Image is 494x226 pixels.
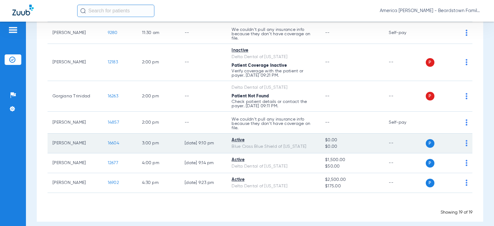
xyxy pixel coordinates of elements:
span: P [426,179,434,187]
span: $0.00 [325,143,379,150]
div: Delta Dental of [US_STATE] [232,54,315,60]
td: -- [180,112,227,134]
td: 2:00 PM [137,112,180,134]
div: Active [232,177,315,183]
div: Active [232,137,315,143]
td: -- [384,153,425,173]
td: [PERSON_NAME] [48,22,103,44]
td: -- [180,22,227,44]
img: group-dot-blue.svg [466,180,467,186]
p: Check patient details or contact the payer. [DATE] 09:11 PM. [232,100,315,108]
span: $0.00 [325,137,379,143]
td: 4:30 PM [137,173,180,193]
span: $1,500.00 [325,157,379,163]
p: We couldn’t pull any insurance info because they don’t have coverage on file. [232,117,315,130]
img: group-dot-blue.svg [466,119,467,126]
td: -- [180,44,227,81]
td: [DATE] 9:23 PM [180,173,227,193]
td: 11:30 AM [137,22,180,44]
td: [PERSON_NAME] [48,112,103,134]
td: -- [384,81,425,112]
span: $50.00 [325,163,379,170]
td: [DATE] 9:10 PM [180,134,227,153]
img: Zuub Logo [12,5,34,15]
img: group-dot-blue.svg [466,93,467,99]
span: -- [325,60,330,64]
td: [PERSON_NAME] [48,134,103,153]
span: -- [325,31,330,35]
p: Verify coverage with the patient or payer. [DATE] 09:21 PM. [232,69,315,78]
img: group-dot-blue.svg [466,30,467,36]
td: -- [384,44,425,81]
td: [PERSON_NAME] [48,173,103,193]
span: $2,500.00 [325,177,379,183]
div: Delta Dental of [US_STATE] [232,183,315,190]
td: Self-pay [384,22,425,44]
td: [PERSON_NAME] [48,44,103,81]
div: Active [232,157,315,163]
span: America [PERSON_NAME] - Beardstown Family Dental [380,8,482,14]
span: 12677 [108,161,118,165]
span: P [426,139,434,148]
td: 2:00 PM [137,44,180,81]
span: Patient Coverage Inactive [232,63,287,68]
span: 12183 [108,60,118,64]
span: P [426,159,434,168]
span: Showing 19 of 19 [441,210,472,215]
input: Search for patients [77,5,154,17]
div: Inactive [232,47,315,54]
span: -- [325,94,330,98]
span: 16604 [108,141,119,145]
td: [DATE] 9:14 PM [180,153,227,173]
p: We couldn’t pull any insurance info because they don’t have coverage on file. [232,28,315,41]
span: $175.00 [325,183,379,190]
span: -- [325,120,330,125]
span: P [426,92,434,100]
td: -- [180,81,227,112]
img: Search Icon [80,8,86,14]
span: 9280 [108,31,118,35]
div: Delta Dental of [US_STATE] [232,84,315,91]
div: Delta Dental of [US_STATE] [232,163,315,170]
td: -- [384,134,425,153]
img: hamburger-icon [8,26,18,34]
td: Gorgiana Trinidad [48,81,103,112]
span: P [426,58,434,67]
img: group-dot-blue.svg [466,160,467,166]
span: Patient Not Found [232,94,269,98]
td: 3:00 PM [137,134,180,153]
td: 2:00 PM [137,81,180,112]
img: group-dot-blue.svg [466,59,467,65]
span: 14857 [108,120,119,125]
td: [PERSON_NAME] [48,153,103,173]
span: 16902 [108,181,119,185]
img: group-dot-blue.svg [466,140,467,146]
span: 16263 [108,94,118,98]
div: Blue Cross Blue Shield of [US_STATE] [232,143,315,150]
td: -- [384,173,425,193]
td: 4:00 PM [137,153,180,173]
td: Self-pay [384,112,425,134]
